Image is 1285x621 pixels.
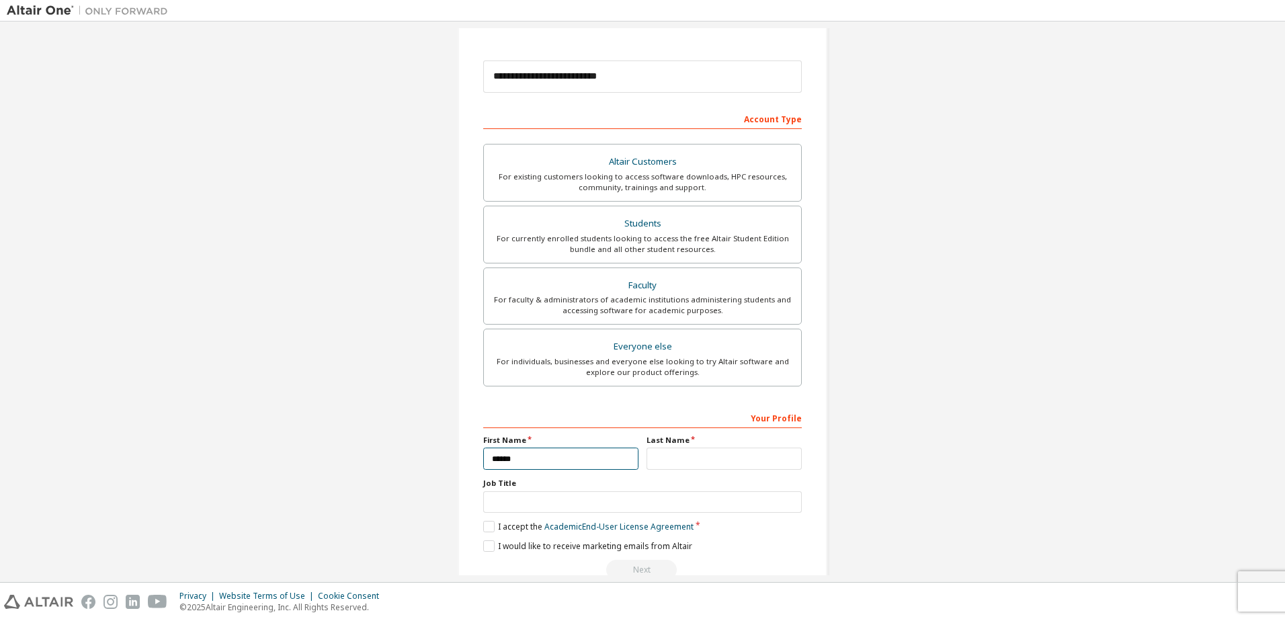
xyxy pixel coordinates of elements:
[179,602,387,613] p: © 2025 Altair Engineering, Inc. All Rights Reserved.
[483,108,802,129] div: Account Type
[179,591,219,602] div: Privacy
[4,595,73,609] img: altair_logo.svg
[492,356,793,378] div: For individuals, businesses and everyone else looking to try Altair software and explore our prod...
[492,153,793,171] div: Altair Customers
[492,276,793,295] div: Faculty
[483,478,802,489] label: Job Title
[483,521,694,532] label: I accept the
[483,435,638,446] label: First Name
[483,560,802,580] div: Read and acccept EULA to continue
[318,591,387,602] div: Cookie Consent
[7,4,175,17] img: Altair One
[148,595,167,609] img: youtube.svg
[483,540,692,552] label: I would like to receive marketing emails from Altair
[103,595,118,609] img: instagram.svg
[492,294,793,316] div: For faculty & administrators of academic institutions administering students and accessing softwa...
[492,337,793,356] div: Everyone else
[544,521,694,532] a: Academic End-User License Agreement
[492,214,793,233] div: Students
[483,407,802,428] div: Your Profile
[219,591,318,602] div: Website Terms of Use
[492,171,793,193] div: For existing customers looking to access software downloads, HPC resources, community, trainings ...
[647,435,802,446] label: Last Name
[81,595,95,609] img: facebook.svg
[492,233,793,255] div: For currently enrolled students looking to access the free Altair Student Edition bundle and all ...
[126,595,140,609] img: linkedin.svg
